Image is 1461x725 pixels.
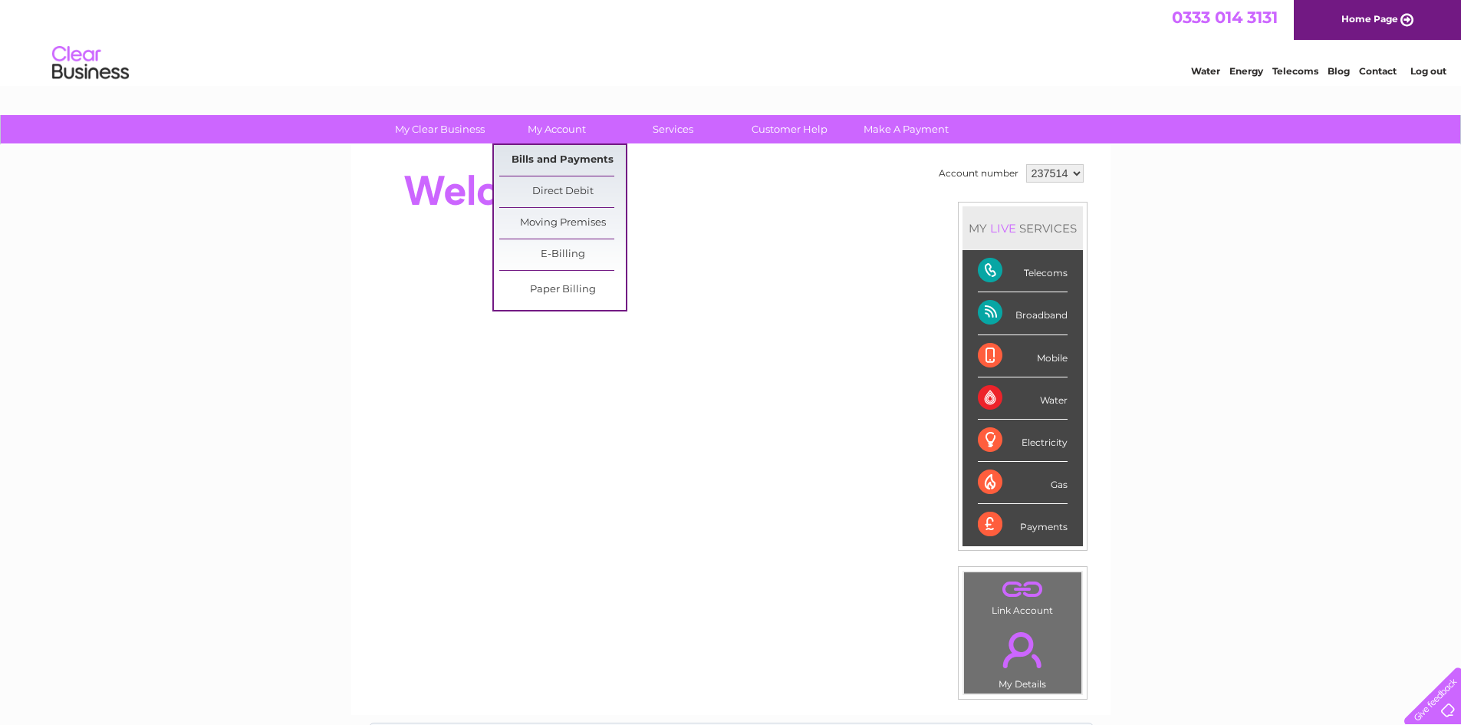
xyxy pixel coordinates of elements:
td: Link Account [963,572,1082,620]
a: Paper Billing [499,275,626,305]
img: logo.png [51,40,130,87]
div: Clear Business is a trading name of Verastar Limited (registered in [GEOGRAPHIC_DATA] No. 3667643... [369,8,1094,74]
div: MY SERVICES [962,206,1083,250]
a: Contact [1359,65,1397,77]
a: Make A Payment [843,115,969,143]
a: Customer Help [726,115,853,143]
div: Payments [978,504,1068,545]
a: E-Billing [499,239,626,270]
a: Energy [1229,65,1263,77]
a: 0333 014 3131 [1172,8,1278,27]
a: Bills and Payments [499,145,626,176]
div: Mobile [978,335,1068,377]
td: My Details [963,619,1082,694]
td: Account number [935,160,1022,186]
div: Electricity [978,420,1068,462]
a: Log out [1410,65,1446,77]
a: . [968,623,1078,677]
a: Moving Premises [499,208,626,239]
div: Broadband [978,292,1068,334]
a: Services [610,115,736,143]
a: . [968,576,1078,603]
div: Water [978,377,1068,420]
a: My Clear Business [377,115,503,143]
a: Water [1191,65,1220,77]
a: Telecoms [1272,65,1318,77]
div: Telecoms [978,250,1068,292]
div: LIVE [987,221,1019,236]
a: Blog [1328,65,1350,77]
div: Gas [978,462,1068,504]
a: Direct Debit [499,176,626,207]
a: My Account [493,115,620,143]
